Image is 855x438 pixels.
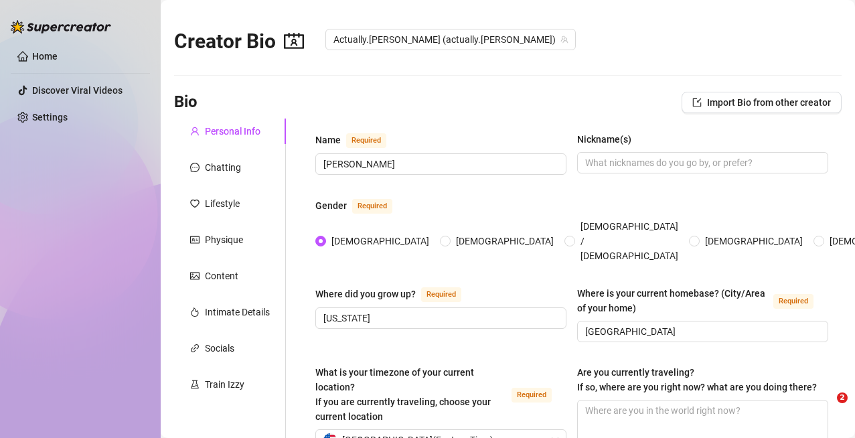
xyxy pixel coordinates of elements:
[32,112,68,123] a: Settings
[174,29,304,54] h2: Creator Bio
[773,294,813,309] span: Required
[682,92,842,113] button: Import Bio from other creator
[315,132,401,148] label: Name
[512,388,552,403] span: Required
[577,286,768,315] div: Where is your current homebase? (City/Area of your home)
[577,286,828,315] label: Where is your current homebase? (City/Area of your home)
[451,234,559,248] span: [DEMOGRAPHIC_DATA]
[809,392,842,425] iframe: Intercom live chat
[190,235,200,244] span: idcard
[32,85,123,96] a: Discover Viral Videos
[323,157,556,171] input: Name
[174,92,198,113] h3: Bio
[190,127,200,136] span: user
[205,341,234,356] div: Socials
[575,219,684,263] span: [DEMOGRAPHIC_DATA] / [DEMOGRAPHIC_DATA]
[190,199,200,208] span: heart
[190,271,200,281] span: picture
[577,132,631,147] div: Nickname(s)
[315,133,341,147] div: Name
[205,269,238,283] div: Content
[315,286,476,302] label: Where did you grow up?
[190,307,200,317] span: fire
[585,324,818,339] input: Where is your current homebase? (City/Area of your home)
[205,305,270,319] div: Intimate Details
[205,124,260,139] div: Personal Info
[421,287,461,302] span: Required
[577,132,641,147] label: Nickname(s)
[585,155,818,170] input: Nickname(s)
[346,133,386,148] span: Required
[205,232,243,247] div: Physique
[315,367,491,422] span: What is your timezone of your current location? If you are currently traveling, choose your curre...
[326,234,435,248] span: [DEMOGRAPHIC_DATA]
[205,196,240,211] div: Lifestyle
[315,198,347,213] div: Gender
[560,35,568,44] span: team
[315,198,407,214] label: Gender
[284,31,304,51] span: contacts
[190,344,200,353] span: link
[333,29,568,50] span: Actually.Maria (actually.maria)
[692,98,702,107] span: import
[11,20,111,33] img: logo-BBDzfeDw.svg
[205,377,244,392] div: Train Izzy
[700,234,808,248] span: [DEMOGRAPHIC_DATA]
[32,51,58,62] a: Home
[577,367,817,392] span: Are you currently traveling? If so, where are you right now? what are you doing there?
[323,311,556,325] input: Where did you grow up?
[190,163,200,172] span: message
[707,97,831,108] span: Import Bio from other creator
[190,380,200,389] span: experiment
[352,199,392,214] span: Required
[837,392,848,403] span: 2
[315,287,416,301] div: Where did you grow up?
[205,160,241,175] div: Chatting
